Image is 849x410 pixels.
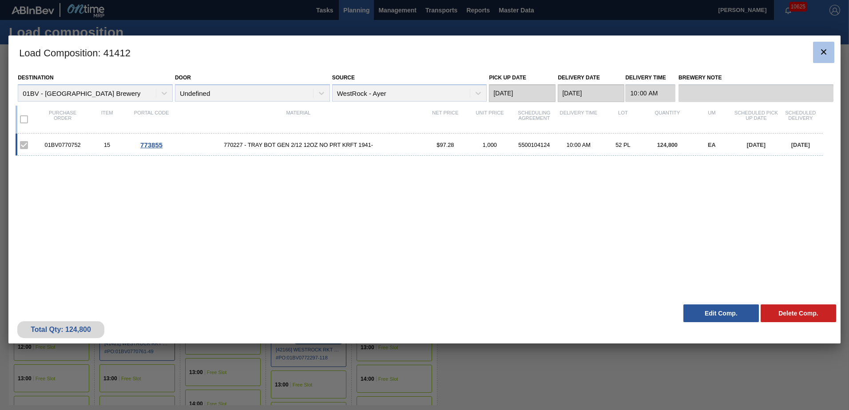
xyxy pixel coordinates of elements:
label: Destination [18,75,53,81]
div: Net Price [423,110,468,129]
div: Delivery Time [556,110,601,129]
span: EA [708,142,716,148]
div: Item [85,110,129,129]
label: Brewery Note [678,71,833,84]
div: 10:00 AM [556,142,601,148]
span: [DATE] [791,142,810,148]
div: 15 [85,142,129,148]
span: 773855 [140,141,163,149]
button: Delete Comp. [761,304,836,322]
div: 52 PL [601,142,645,148]
div: Material [174,110,423,129]
div: Go to Order [129,141,174,149]
div: Scheduling Agreement [512,110,556,129]
input: mm/dd/yyyy [558,84,624,102]
label: Door [175,75,191,81]
label: Pick up Date [489,75,526,81]
div: Quantity [645,110,690,129]
div: Lot [601,110,645,129]
h3: Load Composition : 41412 [8,35,841,69]
div: Total Qty: 124,800 [24,326,98,334]
div: Scheduled Pick up Date [734,110,778,129]
div: 01BV0770752 [40,142,85,148]
div: $97.28 [423,142,468,148]
div: Portal code [129,110,174,129]
div: Purchase order [40,110,85,129]
div: Unit Price [468,110,512,129]
input: mm/dd/yyyy [489,84,555,102]
div: 5500104124 [512,142,556,148]
div: UM [690,110,734,129]
div: 1,000 [468,142,512,148]
button: Edit Comp. [683,304,759,322]
span: 770227 - TRAY BOT GEN 2/12 12OZ NO PRT KRFT 1941- [174,142,423,148]
span: 124,800 [657,142,678,148]
span: [DATE] [747,142,766,148]
label: Delivery Date [558,75,599,81]
label: Delivery Time [625,71,675,84]
label: Source [332,75,355,81]
div: Scheduled Delivery [778,110,823,129]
